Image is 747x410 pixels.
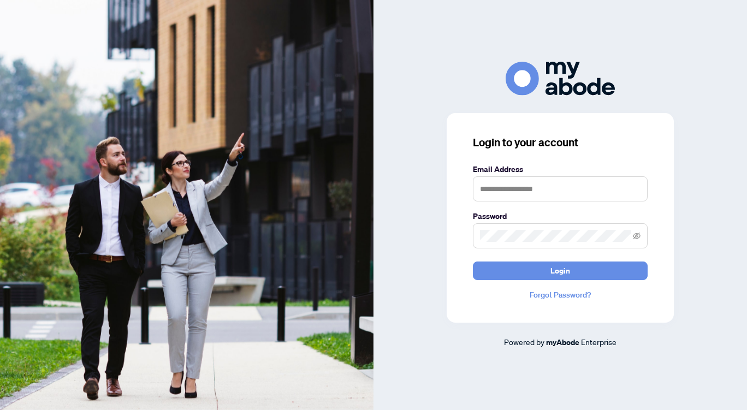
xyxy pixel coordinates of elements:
button: Login [473,262,648,280]
span: Login [550,262,570,280]
label: Password [473,210,648,222]
span: Enterprise [581,337,616,347]
span: eye-invisible [633,232,641,240]
a: Forgot Password? [473,289,648,301]
h3: Login to your account [473,135,648,150]
img: ma-logo [506,62,615,95]
a: myAbode [546,336,579,348]
label: Email Address [473,163,648,175]
span: Powered by [504,337,544,347]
